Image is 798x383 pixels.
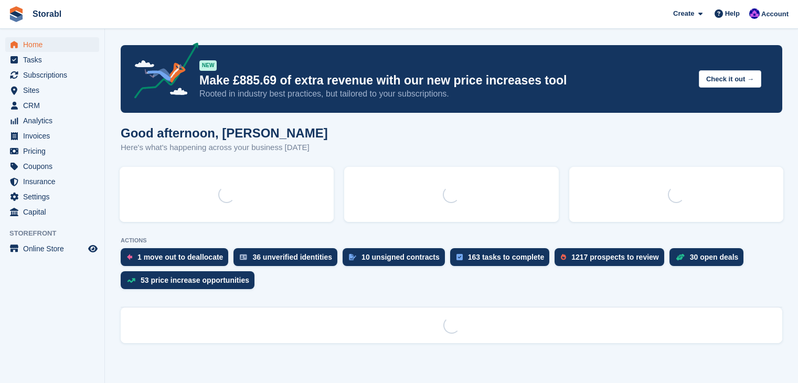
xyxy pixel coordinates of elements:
[5,241,99,256] a: menu
[749,8,760,19] img: Bailey Hunt
[676,253,685,261] img: deal-1b604bf984904fb50ccaf53a9ad4b4a5d6e5aea283cecdc64d6e3604feb123c2.svg
[5,52,99,67] a: menu
[127,278,135,283] img: price_increase_opportunities-93ffe204e8149a01c8c9dc8f82e8f89637d9d84a8eef4429ea346261dce0b2c0.svg
[468,253,545,261] div: 163 tasks to complete
[5,129,99,143] a: menu
[23,129,86,143] span: Invoices
[141,276,249,284] div: 53 price increase opportunities
[5,37,99,52] a: menu
[23,189,86,204] span: Settings
[137,253,223,261] div: 1 move out to deallocate
[5,83,99,98] a: menu
[669,248,749,271] a: 30 open deals
[761,9,789,19] span: Account
[23,83,86,98] span: Sites
[561,254,566,260] img: prospect-51fa495bee0391a8d652442698ab0144808aea92771e9ea1ae160a38d050c398.svg
[343,248,450,271] a: 10 unsigned contracts
[121,126,328,140] h1: Good afternoon, [PERSON_NAME]
[23,174,86,189] span: Insurance
[121,237,782,244] p: ACTIONS
[28,5,66,23] a: Storabl
[456,254,463,260] img: task-75834270c22a3079a89374b754ae025e5fb1db73e45f91037f5363f120a921f8.svg
[23,98,86,113] span: CRM
[199,60,217,71] div: NEW
[8,6,24,22] img: stora-icon-8386f47178a22dfd0bd8f6a31ec36ba5ce8667c1dd55bd0f319d3a0aa187defe.svg
[5,144,99,158] a: menu
[23,113,86,128] span: Analytics
[5,98,99,113] a: menu
[673,8,694,19] span: Create
[699,70,761,88] button: Check it out →
[5,68,99,82] a: menu
[121,248,233,271] a: 1 move out to deallocate
[199,73,690,88] p: Make £885.69 of extra revenue with our new price increases tool
[361,253,440,261] div: 10 unsigned contracts
[127,254,132,260] img: move_outs_to_deallocate_icon-f764333ba52eb49d3ac5e1228854f67142a1ed5810a6f6cc68b1a99e826820c5.svg
[252,253,332,261] div: 36 unverified identities
[5,205,99,219] a: menu
[5,174,99,189] a: menu
[571,253,659,261] div: 1217 prospects to review
[23,52,86,67] span: Tasks
[690,253,739,261] div: 30 open deals
[725,8,740,19] span: Help
[121,142,328,154] p: Here's what's happening across your business [DATE]
[23,241,86,256] span: Online Store
[23,144,86,158] span: Pricing
[240,254,247,260] img: verify_identity-adf6edd0f0f0b5bbfe63781bf79b02c33cf7c696d77639b501bdc392416b5a36.svg
[5,159,99,174] a: menu
[23,68,86,82] span: Subscriptions
[450,248,555,271] a: 163 tasks to complete
[125,42,199,102] img: price-adjustments-announcement-icon-8257ccfd72463d97f412b2fc003d46551f7dbcb40ab6d574587a9cd5c0d94...
[5,189,99,204] a: menu
[349,254,356,260] img: contract_signature_icon-13c848040528278c33f63329250d36e43548de30e8caae1d1a13099fd9432cc5.svg
[121,271,260,294] a: 53 price increase opportunities
[9,228,104,239] span: Storefront
[23,37,86,52] span: Home
[87,242,99,255] a: Preview store
[23,159,86,174] span: Coupons
[199,88,690,100] p: Rooted in industry best practices, but tailored to your subscriptions.
[5,113,99,128] a: menu
[555,248,669,271] a: 1217 prospects to review
[23,205,86,219] span: Capital
[233,248,343,271] a: 36 unverified identities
